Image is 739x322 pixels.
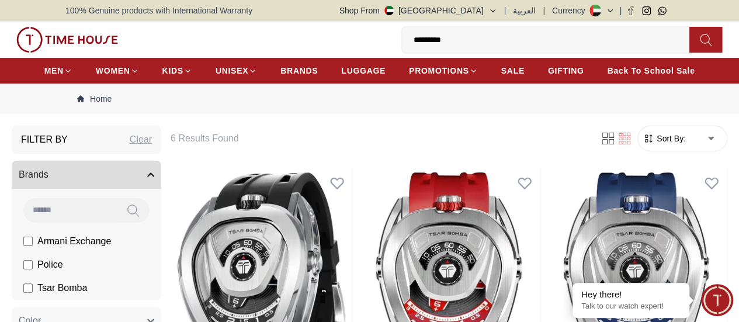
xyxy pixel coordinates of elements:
span: 100% Genuine products with International Warranty [65,5,252,16]
h6: 6 Results Found [171,131,586,146]
input: Armani Exchange [23,237,33,246]
span: | [543,5,545,16]
a: Home [77,93,112,105]
span: | [619,5,622,16]
button: العربية [513,5,536,16]
button: Shop From[GEOGRAPHIC_DATA] [339,5,497,16]
button: Brands [12,161,161,189]
nav: Breadcrumb [65,84,674,114]
a: KIDS [162,60,192,81]
span: MEN [44,65,64,77]
a: SALE [501,60,525,81]
span: | [504,5,506,16]
img: ... [16,27,118,53]
a: Whatsapp [658,6,667,15]
span: KIDS [162,65,183,77]
div: Hey there! [581,289,681,300]
span: Tsar Bomba [37,281,87,295]
a: Facebook [626,6,635,15]
input: Police [23,260,33,269]
div: Chat Widget [701,284,733,316]
a: Instagram [642,6,651,15]
span: PROMOTIONS [409,65,469,77]
span: Brands [19,168,48,182]
a: BRANDS [280,60,318,81]
a: MEN [44,60,72,81]
span: LUGGAGE [341,65,386,77]
a: LUGGAGE [341,60,386,81]
span: BRANDS [280,65,318,77]
p: Talk to our watch expert! [581,302,681,311]
div: Currency [552,5,590,16]
div: Clear [130,133,152,147]
span: Police [37,258,63,272]
button: Sort By: [643,133,686,144]
img: United Arab Emirates [384,6,394,15]
input: Tsar Bomba [23,283,33,293]
span: Armani Exchange [37,234,111,248]
span: WOMEN [96,65,130,77]
h3: Filter By [21,133,68,147]
span: Sort By: [654,133,686,144]
a: WOMEN [96,60,139,81]
a: Back To School Sale [607,60,695,81]
a: UNISEX [216,60,257,81]
a: PROMOTIONS [409,60,478,81]
a: GIFTING [548,60,584,81]
span: Back To School Sale [607,65,695,77]
span: GIFTING [548,65,584,77]
span: SALE [501,65,525,77]
span: UNISEX [216,65,248,77]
